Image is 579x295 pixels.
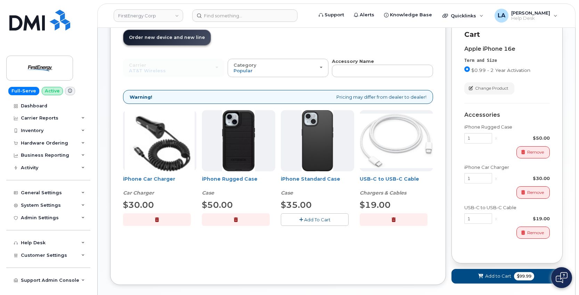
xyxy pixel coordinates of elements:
a: Support [314,8,349,22]
div: iPhone Rugged Case [464,124,550,130]
span: [PERSON_NAME] [511,10,550,16]
a: USB-C to USB-C Cable [360,176,419,182]
img: USB-C.jpg [360,114,433,168]
strong: Accessory Name [332,58,374,64]
img: Open chat [556,272,568,283]
button: Remove [516,146,550,158]
em: Car Charger [123,190,154,196]
button: Remove [516,186,550,198]
div: x [492,135,500,141]
div: USB-C to USB-C Cable [360,175,433,196]
span: Add to Cart [485,273,511,279]
a: iPhone Standard Case [281,176,340,182]
button: Add to Cart $99.99 [451,269,563,283]
input: Find something... [192,9,297,22]
span: $35.00 [281,200,312,210]
img: Symmetry.jpg [302,110,333,171]
button: Change Product [464,82,514,95]
span: Remove [527,189,544,196]
div: x [492,175,500,182]
span: Remove [527,230,544,236]
div: iPhone Car Charger [123,175,196,196]
span: Popular [234,68,253,73]
span: Knowledge Base [390,11,432,18]
strong: Warning! [130,94,152,100]
a: FirstEnergy Corp [114,9,183,22]
button: Category Popular [228,59,329,77]
em: Chargers & Cables [360,190,406,196]
button: Add To Cart [281,213,349,226]
span: LA [498,11,505,20]
em: Case [281,190,293,196]
span: $30.00 [123,200,154,210]
div: USB-C to USB-C Cable [464,204,550,211]
span: Change Product [475,85,508,91]
span: Help Desk [511,16,550,21]
div: Lanette Aparicio [490,9,562,23]
div: iPhone Car Charger [464,164,550,171]
em: Case [202,190,214,196]
div: Apple iPhone 16e [464,46,550,52]
div: $30.00 [500,175,550,182]
span: Quicklinks [451,13,476,18]
div: Term and Size [464,58,550,64]
div: $50.00 [500,135,550,141]
div: x [492,215,500,222]
button: Remove [516,227,550,239]
input: $0.99 - 2 Year Activation [464,66,470,72]
span: Order new device and new line [129,35,205,40]
a: Knowledge Base [379,8,437,22]
p: Cart [464,30,550,40]
span: $19.00 [360,200,391,210]
div: Quicklinks [438,9,488,23]
span: Category [234,62,256,68]
img: iphonesecg.jpg [125,110,195,171]
div: iPhone Standard Case [281,175,354,196]
div: iPhone Rugged Case [202,175,275,196]
span: Remove [527,149,544,155]
span: Support [325,11,344,18]
a: iPhone Car Charger [123,176,175,182]
span: Alerts [360,11,374,18]
div: Accessories [464,112,550,118]
img: Defender.jpg [222,110,255,171]
span: $50.00 [202,200,233,210]
div: $19.00 [500,215,550,222]
span: $99.99 [514,272,534,280]
span: $0.99 - 2 Year Activation [471,67,530,73]
a: Alerts [349,8,379,22]
a: iPhone Rugged Case [202,176,258,182]
div: Pricing may differ from dealer to dealer! [123,90,433,104]
span: Add To Cart [304,217,331,222]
